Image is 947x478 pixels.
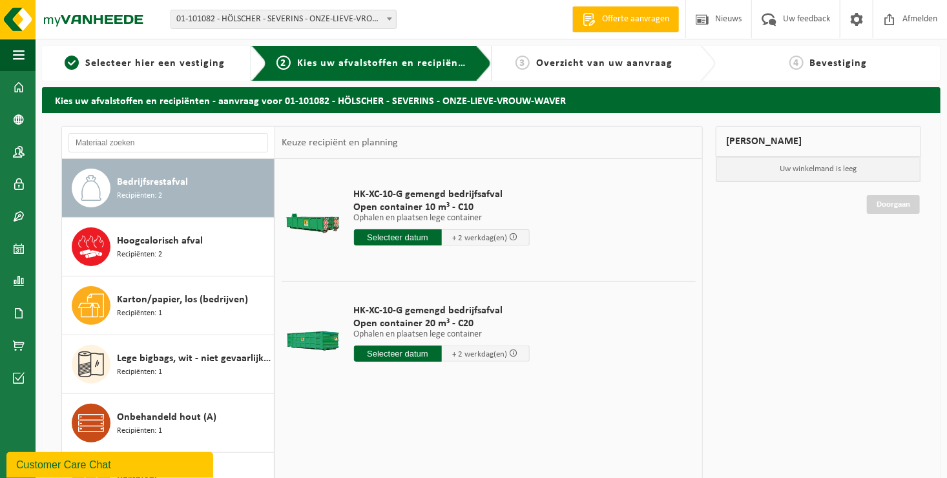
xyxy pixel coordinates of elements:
[810,58,868,68] span: Bevestiging
[276,56,291,70] span: 2
[62,335,275,394] button: Lege bigbags, wit - niet gevaarlijk - los Recipiënten: 1
[171,10,397,29] span: 01-101082 - HÖLSCHER - SEVERINS - ONZE-LIEVE-VROUW-WAVER
[117,174,188,190] span: Bedrijfsrestafval
[297,58,475,68] span: Kies uw afvalstoffen en recipiënten
[117,292,248,307] span: Karton/papier, los (bedrijven)
[6,450,216,478] iframe: chat widget
[453,234,508,242] span: + 2 werkdag(en)
[536,58,672,68] span: Overzicht van uw aanvraag
[117,233,203,249] span: Hoogcalorisch afval
[453,350,508,358] span: + 2 werkdag(en)
[515,56,530,70] span: 3
[48,56,241,71] a: 1Selecteer hier een vestiging
[354,317,530,330] span: Open container 20 m³ - C20
[42,87,941,112] h2: Kies uw afvalstoffen en recipiënten - aanvraag voor 01-101082 - HÖLSCHER - SEVERINS - ONZE-LIEVE-...
[716,157,921,182] p: Uw winkelmand is leeg
[572,6,679,32] a: Offerte aanvragen
[68,133,268,152] input: Materiaal zoeken
[354,201,530,214] span: Open container 10 m³ - C10
[354,304,530,317] span: HK-XC-10-G gemengd bedrijfsafval
[62,159,275,218] button: Bedrijfsrestafval Recipiënten: 2
[117,410,216,425] span: Onbehandeld hout (A)
[789,56,804,70] span: 4
[117,366,162,379] span: Recipiënten: 1
[354,214,530,223] p: Ophalen en plaatsen lege container
[354,346,442,362] input: Selecteer datum
[354,229,442,245] input: Selecteer datum
[62,218,275,276] button: Hoogcalorisch afval Recipiënten: 2
[867,195,920,214] a: Doorgaan
[716,126,921,157] div: [PERSON_NAME]
[354,330,530,339] p: Ophalen en plaatsen lege container
[275,127,404,159] div: Keuze recipiënt en planning
[117,425,162,437] span: Recipiënten: 1
[171,10,396,28] span: 01-101082 - HÖLSCHER - SEVERINS - ONZE-LIEVE-VROUW-WAVER
[599,13,672,26] span: Offerte aanvragen
[117,249,162,261] span: Recipiënten: 2
[117,190,162,202] span: Recipiënten: 2
[354,188,530,201] span: HK-XC-10-G gemengd bedrijfsafval
[65,56,79,70] span: 1
[117,307,162,320] span: Recipiënten: 1
[62,276,275,335] button: Karton/papier, los (bedrijven) Recipiënten: 1
[85,58,225,68] span: Selecteer hier een vestiging
[62,394,275,453] button: Onbehandeld hout (A) Recipiënten: 1
[117,351,271,366] span: Lege bigbags, wit - niet gevaarlijk - los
